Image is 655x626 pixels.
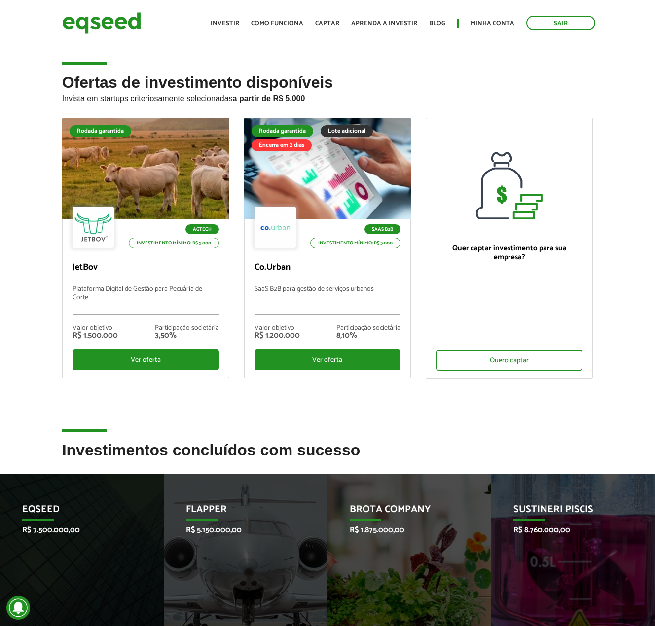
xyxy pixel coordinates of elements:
h2: Ofertas de investimento disponíveis [62,74,593,118]
div: R$ 1.200.000 [255,332,300,340]
div: R$ 1.500.000 [73,332,118,340]
p: Quer captar investimento para sua empresa? [436,244,582,262]
p: Agtech [185,224,219,234]
p: R$ 8.760.000,00 [513,525,618,535]
p: Sustineri Piscis [513,504,618,521]
p: R$ 1.875.000,00 [350,525,454,535]
p: Flapper [186,504,290,521]
p: Co.Urban [255,262,401,273]
p: SaaS B2B [364,224,400,234]
p: R$ 7.500.000,00 [22,525,126,535]
h2: Investimentos concluídos com sucesso [62,442,593,474]
a: Quer captar investimento para sua empresa? Quero captar [426,118,593,379]
p: JetBov [73,262,219,273]
img: EqSeed [62,10,141,36]
div: Rodada garantida [70,125,131,137]
p: EqSeed [22,504,126,521]
a: Rodada garantida Lote adicional Encerra em 2 dias SaaS B2B Investimento mínimo: R$ 5.000 Co.Urban... [244,118,411,378]
div: 8,10% [336,332,400,340]
strong: a partir de R$ 5.000 [233,94,305,103]
div: Encerra em 2 dias [252,139,312,151]
div: Valor objetivo [255,325,300,332]
div: Valor objetivo [73,325,118,332]
a: Rodada garantida Agtech Investimento mínimo: R$ 5.000 JetBov Plataforma Digital de Gestão para Pe... [62,118,229,378]
div: Quero captar [436,350,582,371]
div: 3,50% [155,332,219,340]
div: Lote adicional [321,125,373,137]
div: Ver oferta [73,349,219,370]
a: Como funciona [251,20,303,27]
a: Sair [526,16,595,30]
div: Participação societária [155,325,219,332]
a: Investir [211,20,239,27]
p: Invista em startups criteriosamente selecionadas [62,91,593,103]
a: Minha conta [471,20,514,27]
a: Blog [429,20,445,27]
p: Investimento mínimo: R$ 5.000 [129,238,219,248]
p: Investimento mínimo: R$ 5.000 [310,238,400,248]
div: Participação societária [336,325,400,332]
div: Ver oferta [255,349,401,370]
a: Captar [315,20,339,27]
p: Brota Company [350,504,454,521]
p: Plataforma Digital de Gestão para Pecuária de Corte [73,285,219,315]
div: Rodada garantida [252,125,313,137]
p: SaaS B2B para gestão de serviços urbanos [255,285,401,315]
a: Aprenda a investir [351,20,417,27]
p: R$ 5.150.000,00 [186,525,290,535]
